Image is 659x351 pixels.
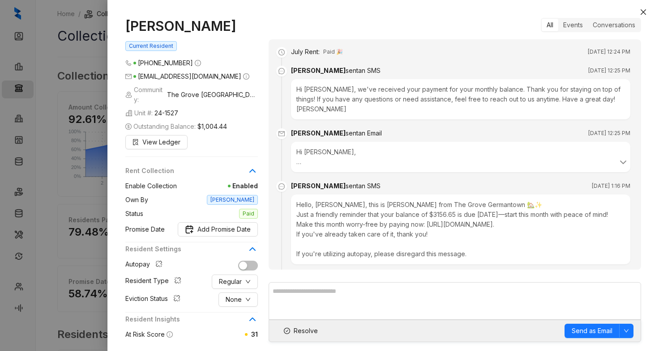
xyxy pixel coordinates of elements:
[125,314,247,324] span: Resident Insights
[245,297,251,302] span: down
[239,209,258,219] span: Paid
[207,195,258,205] span: [PERSON_NAME]
[592,182,630,190] span: [DATE] 1:16 PM
[296,147,625,167] div: Hi [PERSON_NAME], We're happy to confirm that we've received your payment for your monthly balanc...
[572,326,612,336] span: Send as Email
[276,128,287,139] span: mail
[125,259,166,271] div: Autopay
[251,330,258,338] span: 31
[125,209,143,219] span: Status
[125,108,178,118] span: Unit #:
[588,66,630,75] span: [DATE] 12:25 PM
[125,276,185,288] div: Resident Type
[138,72,241,80] span: [EMAIL_ADDRESS][DOMAIN_NAME]
[125,166,258,181] div: Rent Collection
[291,128,382,138] div: [PERSON_NAME]
[276,181,287,192] span: message
[346,182,381,190] span: sent an SMS
[245,279,251,284] span: down
[197,122,227,131] span: $1,004.44
[125,330,165,338] span: At Risk Score
[276,324,325,338] button: Resolve
[218,292,258,307] button: Nonedown
[125,91,132,98] img: building-icon
[167,90,258,100] span: The Grove [GEOGRAPHIC_DATA]
[558,19,588,31] div: Events
[638,7,649,17] button: Close
[138,59,193,67] span: [PHONE_NUMBER]
[125,166,247,176] span: Rent Collection
[284,328,290,334] span: check-circle
[125,314,258,330] div: Resident Insights
[294,326,318,336] span: Resolve
[588,47,630,56] span: [DATE] 12:24 PM
[195,60,201,66] span: info-circle
[588,19,640,31] div: Conversations
[291,47,320,57] div: July Rent :
[167,331,173,338] span: info-circle
[185,225,194,234] img: Promise Date
[243,73,249,80] span: info-circle
[565,324,620,338] button: Send as Email
[197,224,251,234] span: Add Promise Date
[125,224,165,234] span: Promise Date
[624,328,629,334] span: down
[291,195,630,264] div: Hello, [PERSON_NAME], this is [PERSON_NAME] from The Grove Germantown 🏡✨ Just a friendly reminder...
[219,277,242,287] span: Regular
[125,60,132,66] span: phone
[276,66,287,76] span: message
[142,137,180,147] span: View Ledger
[291,79,630,119] div: Hi [PERSON_NAME], we've received your payment for your monthly balance. Thank you for staying on ...
[542,19,558,31] div: All
[125,181,177,191] span: Enable Collection
[541,18,641,32] div: segmented control
[346,67,381,74] span: sent an SMS
[640,8,647,16] span: close
[212,275,258,289] button: Regulardown
[346,129,382,137] span: sent an Email
[125,41,177,51] span: Current Resident
[154,108,178,118] span: 24-1527
[125,244,258,259] div: Resident Settings
[125,244,247,254] span: Resident Settings
[323,47,343,56] span: Paid 🎉
[125,110,133,117] img: building-icon
[125,123,132,130] span: dollar
[125,195,148,205] span: Own By
[125,135,188,149] button: View Ledger
[125,122,227,131] span: Outstanding Balance:
[291,66,381,76] div: [PERSON_NAME]
[125,18,258,34] h1: [PERSON_NAME]
[291,181,381,191] div: [PERSON_NAME]
[125,85,258,105] span: Community:
[276,47,287,58] span: clock-circle
[177,181,258,191] span: Enabled
[125,294,184,305] div: Eviction Status
[125,73,132,80] span: mail
[588,129,630,138] span: [DATE] 12:25 PM
[226,295,242,304] span: None
[178,222,258,237] button: Promise DateAdd Promise Date
[133,139,139,145] span: file-search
